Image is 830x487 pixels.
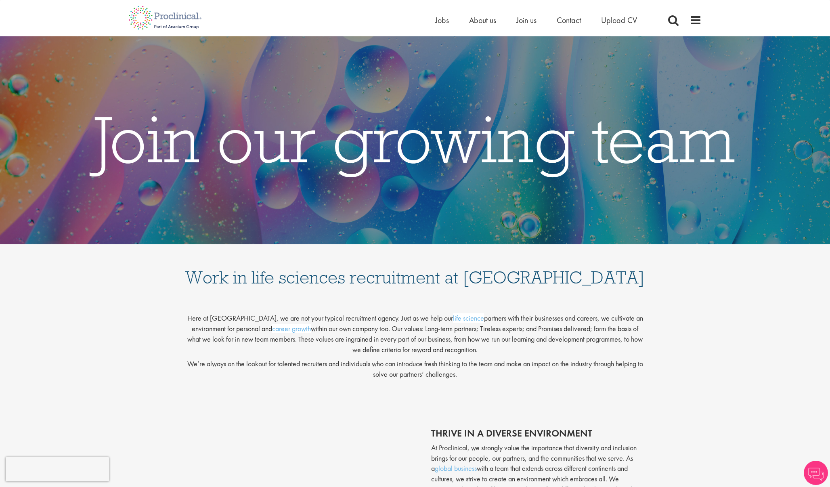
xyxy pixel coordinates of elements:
[557,15,581,25] a: Contact
[435,15,449,25] a: Jobs
[804,461,828,485] img: Chatbot
[185,359,645,379] p: We’re always on the lookout for talented recruiters and individuals who can introduce fresh think...
[6,457,109,481] iframe: reCAPTCHA
[431,428,645,439] h2: thrive in a diverse environment
[601,15,637,25] a: Upload CV
[272,324,311,333] a: career growth
[516,15,537,25] a: Join us
[453,313,484,323] a: life science
[435,464,477,473] a: global business
[469,15,496,25] a: About us
[185,306,645,355] p: Here at [GEOGRAPHIC_DATA], we are not your typical recruitment agency. Just as we help our partne...
[185,252,645,286] h1: Work in life sciences recruitment at [GEOGRAPHIC_DATA]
